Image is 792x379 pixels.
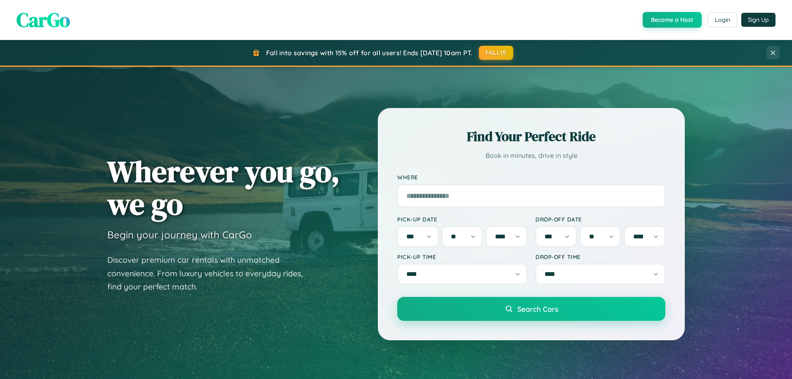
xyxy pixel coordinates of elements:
button: FALL15 [479,46,514,60]
p: Discover premium car rentals with unmatched convenience. From luxury vehicles to everyday rides, ... [107,253,313,294]
label: Pick-up Time [397,253,527,260]
button: Sign Up [741,13,775,27]
button: Login [708,12,737,27]
span: Fall into savings with 15% off for all users! Ends [DATE] 10am PT. [266,49,473,57]
span: Search Cars [517,304,558,313]
button: Search Cars [397,297,665,321]
h3: Begin your journey with CarGo [107,228,252,241]
button: Become a Host [643,12,702,28]
h1: Wherever you go, we go [107,155,340,220]
label: Drop-off Date [535,216,665,223]
h2: Find Your Perfect Ride [397,127,665,146]
label: Drop-off Time [535,253,665,260]
p: Book in minutes, drive in style [397,150,665,162]
label: Where [397,174,665,181]
label: Pick-up Date [397,216,527,223]
span: CarGo [16,6,70,33]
